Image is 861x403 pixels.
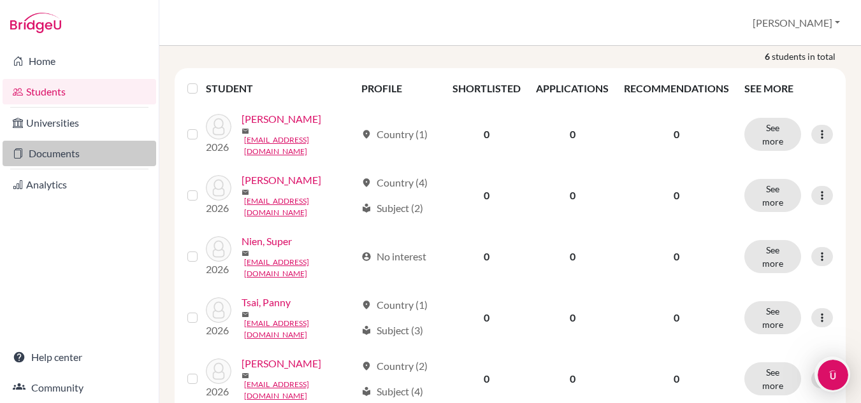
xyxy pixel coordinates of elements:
p: 2026 [206,262,231,277]
span: location_on [361,300,372,310]
th: APPLICATIONS [528,73,616,104]
span: mail [242,188,249,196]
p: 2026 [206,201,231,216]
button: See more [744,301,801,334]
a: Tsai, Panny [242,295,291,310]
p: 2026 [206,139,231,155]
a: [PERSON_NAME] [242,111,321,127]
p: 0 [624,188,729,203]
a: Nien, Super [242,234,292,249]
a: [EMAIL_ADDRESS][DOMAIN_NAME] [244,195,356,218]
a: [EMAIL_ADDRESS][DOMAIN_NAME] [244,379,356,402]
img: Li, Catherine [206,175,231,201]
iframe: Intercom live chat discovery launcher [814,357,850,392]
div: Country (1) [361,127,428,142]
a: [EMAIL_ADDRESS][DOMAIN_NAME] [244,257,356,279]
span: mail [242,372,249,379]
td: 0 [528,226,616,287]
td: 0 [528,287,616,348]
div: Country (4) [361,175,428,190]
div: Subject (2) [361,201,423,216]
button: [PERSON_NAME] [747,11,846,35]
span: students in total [772,50,846,63]
p: 0 [624,249,729,264]
th: PROFILE [354,73,445,104]
span: local_library [361,203,372,213]
div: Subject (3) [361,323,423,338]
a: [PERSON_NAME] [242,356,321,371]
span: location_on [361,361,372,371]
div: Country (2) [361,358,428,374]
a: [EMAIL_ADDRESS][DOMAIN_NAME] [244,134,356,157]
td: 0 [445,165,528,226]
a: [EMAIL_ADDRESS][DOMAIN_NAME] [244,318,356,341]
img: Wang, Dora [206,358,231,384]
td: 0 [528,165,616,226]
p: 0 [624,127,729,142]
button: See more [744,240,801,273]
p: 0 [624,310,729,325]
a: Home [3,48,156,74]
a: Help center [3,344,156,370]
p: 2026 [206,323,231,338]
img: Tsai, Panny [206,297,231,323]
span: account_circle [361,251,372,262]
td: 0 [445,104,528,165]
span: location_on [361,178,372,188]
th: RECOMMENDATIONS [616,73,737,104]
th: STUDENT [206,73,354,104]
img: Bridge-U [10,13,61,33]
div: Subject (4) [361,384,423,399]
p: 0 [624,371,729,386]
a: Universities [3,110,156,136]
td: 0 [445,287,528,348]
th: SEE MORE [737,73,841,104]
span: mail [242,250,249,257]
a: Documents [3,141,156,166]
a: [PERSON_NAME] [242,173,321,188]
button: See more [744,362,801,395]
a: Analytics [3,172,156,197]
button: See more [744,118,801,151]
a: Students [3,79,156,104]
span: local_library [361,386,372,397]
button: See more [744,179,801,212]
span: mail [242,127,249,135]
div: Country (1) [361,297,428,313]
p: 2026 [206,384,231,399]
a: Community [3,375,156,400]
td: 0 [528,104,616,165]
iframe: Intercom live chat [818,360,848,390]
div: No interest [361,249,426,264]
img: Nien, Super [206,236,231,262]
span: mail [242,311,249,318]
span: location_on [361,129,372,139]
td: 0 [445,226,528,287]
span: local_library [361,325,372,336]
strong: 6 [765,50,772,63]
th: SHORTLISTED [445,73,528,104]
img: Chuang, Ethan [206,114,231,139]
